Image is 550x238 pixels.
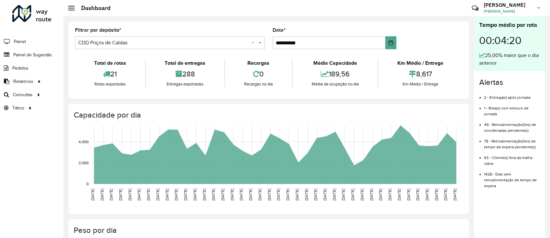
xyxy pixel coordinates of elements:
[147,81,223,87] div: Entregas exportadas
[109,189,113,200] text: [DATE]
[75,5,111,12] h2: Dashboard
[380,59,461,67] div: Km Médio / Entrega
[484,2,532,8] h3: [PERSON_NAME]
[74,226,462,235] h4: Peso por dia
[406,189,411,200] text: [DATE]
[479,21,540,29] div: Tempo médio por rota
[484,117,540,133] li: 49 - Retroalimentação(ões) de coordenadas pendente(s)
[147,59,223,67] div: Total de entregas
[77,59,144,67] div: Total de rotas
[174,189,178,200] text: [DATE]
[453,189,457,200] text: [DATE]
[295,189,299,200] text: [DATE]
[14,38,26,45] span: Painel
[227,59,290,67] div: Recargas
[146,189,150,200] text: [DATE]
[313,189,318,200] text: [DATE]
[294,59,376,67] div: Média Capacidade
[147,67,223,81] div: 288
[183,189,188,200] text: [DATE]
[13,78,33,85] span: Relatórios
[12,105,24,111] span: Tático
[202,189,206,200] text: [DATE]
[378,189,383,200] text: [DATE]
[258,189,262,200] text: [DATE]
[332,189,336,200] text: [DATE]
[479,78,540,87] h4: Alertas
[137,189,141,200] text: [DATE]
[484,8,532,14] span: [PERSON_NAME]
[227,67,290,81] div: 0
[380,81,461,87] div: Km Médio / Entrega
[350,189,355,200] text: [DATE]
[86,182,89,186] text: 0
[388,189,392,200] text: [DATE]
[221,189,225,200] text: [DATE]
[323,189,327,200] text: [DATE]
[484,150,540,166] li: 63 - Cliente(s) fora da malha viária
[165,189,169,200] text: [DATE]
[276,189,280,200] text: [DATE]
[385,36,396,49] button: Choose Date
[380,67,461,81] div: 8,617
[484,133,540,150] li: 78 - Retroalimentação(ões) de tempo de espera pendente(s)
[227,81,290,87] div: Recargas no dia
[75,26,121,34] label: Filtrar por depósito
[484,166,540,189] li: 1428 - Dias sem retroalimentação de tempo de espera
[341,189,345,200] text: [DATE]
[484,100,540,117] li: 1 - Rota(s) com estouro de jornada
[360,189,364,200] text: [DATE]
[267,189,271,200] text: [DATE]
[128,189,132,200] text: [DATE]
[248,189,253,200] text: [DATE]
[434,189,438,200] text: [DATE]
[468,1,482,15] a: Contato Rápido
[425,189,429,200] text: [DATE]
[91,189,95,200] text: [DATE]
[118,189,123,200] text: [DATE]
[13,91,33,98] span: Consultas
[100,189,104,200] text: [DATE]
[193,189,197,200] text: [DATE]
[230,189,234,200] text: [DATE]
[294,67,376,81] div: 189,56
[79,161,89,165] text: 2,000
[13,51,52,58] span: Painel de Sugestão
[77,81,144,87] div: Rotas exportadas
[294,81,376,87] div: Média de ocupação no dia
[479,51,540,67] div: 25,00% maior que o dia anterior
[156,189,160,200] text: [DATE]
[443,189,448,200] text: [DATE]
[239,189,243,200] text: [DATE]
[211,189,215,200] text: [DATE]
[251,39,257,47] span: Clear all
[369,189,373,200] text: [DATE]
[286,189,290,200] text: [DATE]
[12,65,28,72] span: Pedidos
[273,26,286,34] label: Data
[415,189,420,200] text: [DATE]
[77,67,144,81] div: 21
[397,189,401,200] text: [DATE]
[484,90,540,100] li: 2 - Entrega(s) após jornada
[304,189,308,200] text: [DATE]
[479,29,540,51] div: 00:04:20
[74,110,462,120] h4: Capacidade por dia
[79,140,89,144] text: 4,000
